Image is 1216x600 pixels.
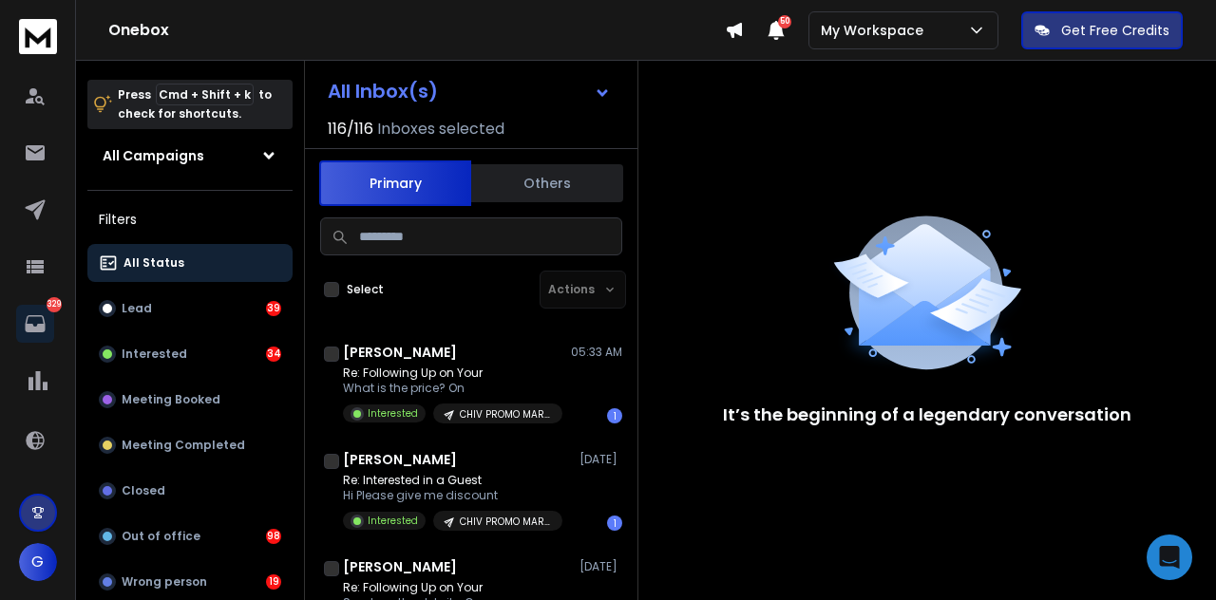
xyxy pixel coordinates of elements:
[266,301,281,316] div: 39
[821,21,931,40] p: My Workspace
[607,516,622,531] div: 1
[343,366,562,381] p: Re: Following Up on Your
[123,255,184,271] p: All Status
[16,305,54,343] a: 329
[571,345,622,360] p: 05:33 AM
[19,19,57,54] img: logo
[122,301,152,316] p: Lead
[579,559,622,574] p: [DATE]
[368,514,418,528] p: Interested
[778,15,791,28] span: 50
[19,543,57,581] button: G
[87,472,293,510] button: Closed
[313,72,626,110] button: All Inbox(s)
[118,85,272,123] p: Press to check for shortcuts.
[87,244,293,282] button: All Status
[103,146,204,165] h1: All Campaigns
[377,118,504,141] h3: Inboxes selected
[343,381,562,396] p: What is the price? On
[471,162,623,204] button: Others
[343,488,562,503] p: Hi Please give me discount
[343,450,457,469] h1: [PERSON_NAME]
[87,335,293,373] button: Interested34
[460,407,551,422] p: CHIV PROMO MARCH
[87,517,293,555] button: Out of office98
[368,406,418,421] p: Interested
[343,473,562,488] p: Re: Interested in a Guest
[87,381,293,419] button: Meeting Booked
[266,347,281,362] div: 34
[87,137,293,175] button: All Campaigns
[87,290,293,328] button: Lead39
[122,574,207,590] p: Wrong person
[122,529,200,544] p: Out of office
[266,529,281,544] div: 98
[579,452,622,467] p: [DATE]
[1061,21,1169,40] p: Get Free Credits
[343,343,457,362] h1: [PERSON_NAME]
[343,580,562,595] p: Re: Following Up on Your
[156,84,254,105] span: Cmd + Shift + k
[122,347,187,362] p: Interested
[319,160,471,206] button: Primary
[87,426,293,464] button: Meeting Completed
[122,438,245,453] p: Meeting Completed
[347,282,384,297] label: Select
[1147,534,1192,580] div: Open Intercom Messenger
[266,574,281,590] div: 19
[87,206,293,233] h3: Filters
[122,483,165,498] p: Closed
[47,297,62,312] p: 329
[328,82,438,101] h1: All Inbox(s)
[108,19,725,42] h1: Onebox
[723,402,1131,428] p: It’s the beginning of a legendary conversation
[1021,11,1183,49] button: Get Free Credits
[122,392,220,407] p: Meeting Booked
[607,408,622,423] div: 1
[343,557,457,576] h1: [PERSON_NAME]
[328,118,373,141] span: 116 / 116
[460,515,551,529] p: CHIV PROMO MARCH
